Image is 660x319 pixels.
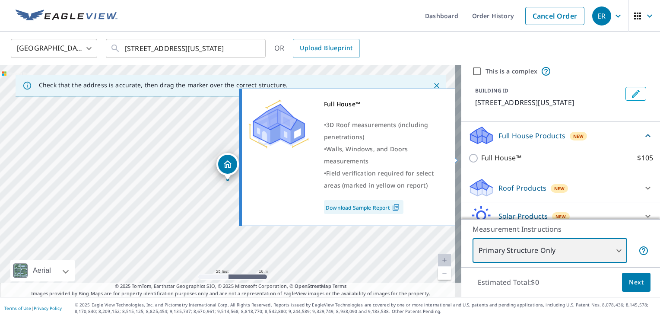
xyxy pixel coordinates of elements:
input: Search by address or latitude-longitude [125,36,248,61]
span: New [573,133,584,140]
a: Download Sample Report [324,200,403,214]
a: Terms of Use [4,305,31,311]
div: Aerial [30,260,54,281]
div: OR [274,39,360,58]
div: [GEOGRAPHIC_DATA] [11,36,97,61]
div: Full House ProductsNew [468,125,653,146]
a: Current Level 20, Zoom Out [438,267,451,280]
p: Full House Products [498,131,565,141]
span: Your report will include only the primary structure on the property. For example, a detached gara... [638,246,649,256]
div: Aerial [10,260,75,281]
p: BUILDING ID [475,87,508,94]
button: Next [622,273,650,292]
button: Edit building 1 [625,87,646,101]
img: Premium [248,98,309,150]
span: Upload Blueprint [300,43,352,54]
div: • [324,167,444,191]
div: Solar ProductsNew [468,206,653,226]
a: Cancel Order [525,7,584,25]
a: Upload Blueprint [293,39,359,58]
a: OpenStreetMap [295,283,331,289]
p: Measurement Instructions [473,224,649,234]
p: | [4,306,62,311]
p: Check that the address is accurate, then drag the marker over the correct structure. [39,81,288,89]
button: Close [431,80,442,91]
div: • [324,143,444,167]
div: Dropped pin, building 1, Residential property, 612 Bayard St Iowa City, IA 52246 [216,153,239,180]
p: © 2025 Eagle View Technologies, Inc. and Pictometry International Corp. All Rights Reserved. Repo... [75,302,656,315]
div: ER [592,6,611,26]
a: Terms [333,283,347,289]
span: New [555,213,566,220]
a: Privacy Policy [34,305,62,311]
p: Roof Products [498,183,546,193]
p: Estimated Total: $0 [471,273,546,292]
label: This is a complex [485,67,537,76]
span: Walls, Windows, and Doors measurements [324,145,408,165]
div: Roof ProductsNew [468,178,653,198]
span: Next [629,277,644,288]
div: • [324,119,444,143]
div: Primary Structure Only [473,239,627,263]
img: EV Logo [16,10,117,22]
span: Field verification required for select areas (marked in yellow on report) [324,169,434,189]
span: New [554,185,565,192]
p: Solar Products [498,211,548,221]
span: 3D Roof measurements (including penetrations) [324,121,428,141]
div: Full House™ [324,98,444,110]
p: $105 [637,153,653,163]
span: © 2025 TomTom, Earthstar Geographics SIO, © 2025 Microsoft Corporation, © [115,283,347,290]
a: Current Level 20, Zoom In Disabled [438,254,451,267]
p: Full House™ [481,153,521,163]
img: Pdf Icon [390,204,402,211]
p: [STREET_ADDRESS][US_STATE] [475,97,622,108]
